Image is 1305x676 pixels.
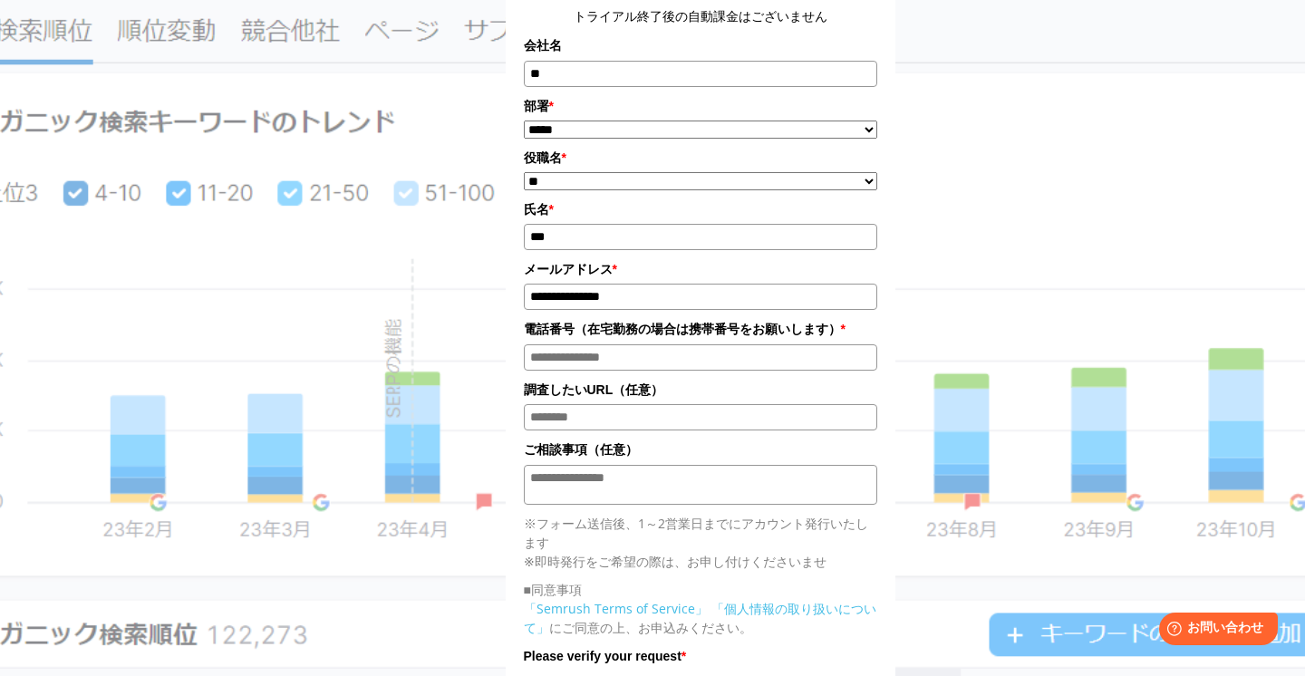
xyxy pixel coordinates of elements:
[524,259,877,279] label: メールアドレス
[524,514,877,571] p: ※フォーム送信後、1～2営業日までにアカウント発行いたします ※即時発行をご希望の際は、お申し付けくださいませ
[524,599,877,637] p: にご同意の上、お申込みください。
[524,319,877,339] label: 電話番号（在宅勤務の場合は携帯番号をお願いします）
[524,199,877,219] label: 氏名
[524,580,877,599] p: ■同意事項
[524,600,708,617] a: 「Semrush Terms of Service」
[524,380,877,400] label: 調査したいURL（任意）
[1144,605,1285,656] iframe: Help widget launcher
[524,600,876,636] a: 「個人情報の取り扱いについて」
[524,646,877,666] label: Please verify your request
[524,35,877,55] label: 会社名
[524,148,877,168] label: 役職名
[524,96,877,116] label: 部署
[524,6,877,26] center: トライアル終了後の自動課金はございません
[524,439,877,459] label: ご相談事項（任意）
